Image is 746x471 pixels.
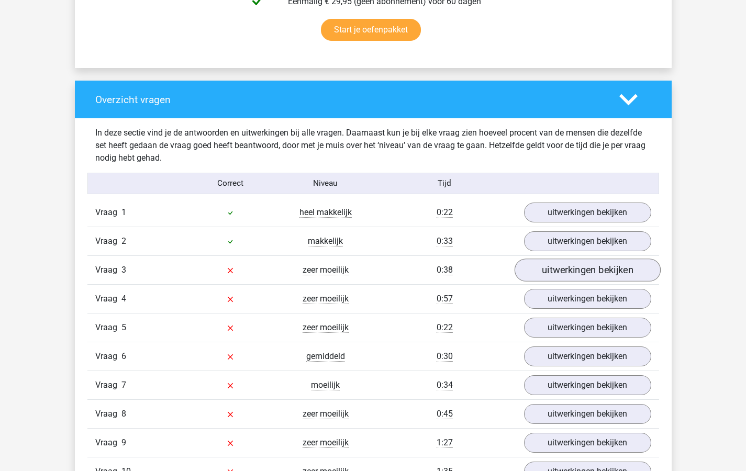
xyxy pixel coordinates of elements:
[121,409,126,419] span: 8
[514,259,660,282] a: uitwerkingen bekijken
[121,265,126,275] span: 3
[95,264,121,276] span: Vraag
[121,236,126,246] span: 2
[437,351,453,362] span: 0:30
[95,293,121,305] span: Vraag
[183,177,278,189] div: Correct
[95,321,121,334] span: Vraag
[524,318,651,338] a: uitwerkingen bekijken
[303,438,349,448] span: zeer moeilijk
[373,177,516,189] div: Tijd
[524,433,651,453] a: uitwerkingen bekijken
[437,207,453,218] span: 0:22
[524,231,651,251] a: uitwerkingen bekijken
[121,294,126,304] span: 4
[524,346,651,366] a: uitwerkingen bekijken
[95,350,121,363] span: Vraag
[437,294,453,304] span: 0:57
[303,409,349,419] span: zeer moeilijk
[303,265,349,275] span: zeer moeilijk
[524,203,651,222] a: uitwerkingen bekijken
[306,351,345,362] span: gemiddeld
[121,322,126,332] span: 5
[121,438,126,447] span: 9
[311,380,340,390] span: moeilijk
[278,177,373,189] div: Niveau
[95,379,121,391] span: Vraag
[95,94,604,106] h4: Overzicht vragen
[321,19,421,41] a: Start je oefenpakket
[437,380,453,390] span: 0:34
[303,322,349,333] span: zeer moeilijk
[437,236,453,246] span: 0:33
[437,265,453,275] span: 0:38
[95,436,121,449] span: Vraag
[437,322,453,333] span: 0:22
[524,404,651,424] a: uitwerkingen bekijken
[308,236,343,246] span: makkelijk
[87,127,659,164] div: In deze sectie vind je de antwoorden en uitwerkingen bij alle vragen. Daarnaast kun je bij elke v...
[437,438,453,448] span: 1:27
[121,380,126,390] span: 7
[303,294,349,304] span: zeer moeilijk
[299,207,352,218] span: heel makkelijk
[121,207,126,217] span: 1
[524,375,651,395] a: uitwerkingen bekijken
[121,351,126,361] span: 6
[95,206,121,219] span: Vraag
[95,235,121,248] span: Vraag
[95,408,121,420] span: Vraag
[437,409,453,419] span: 0:45
[524,289,651,309] a: uitwerkingen bekijken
